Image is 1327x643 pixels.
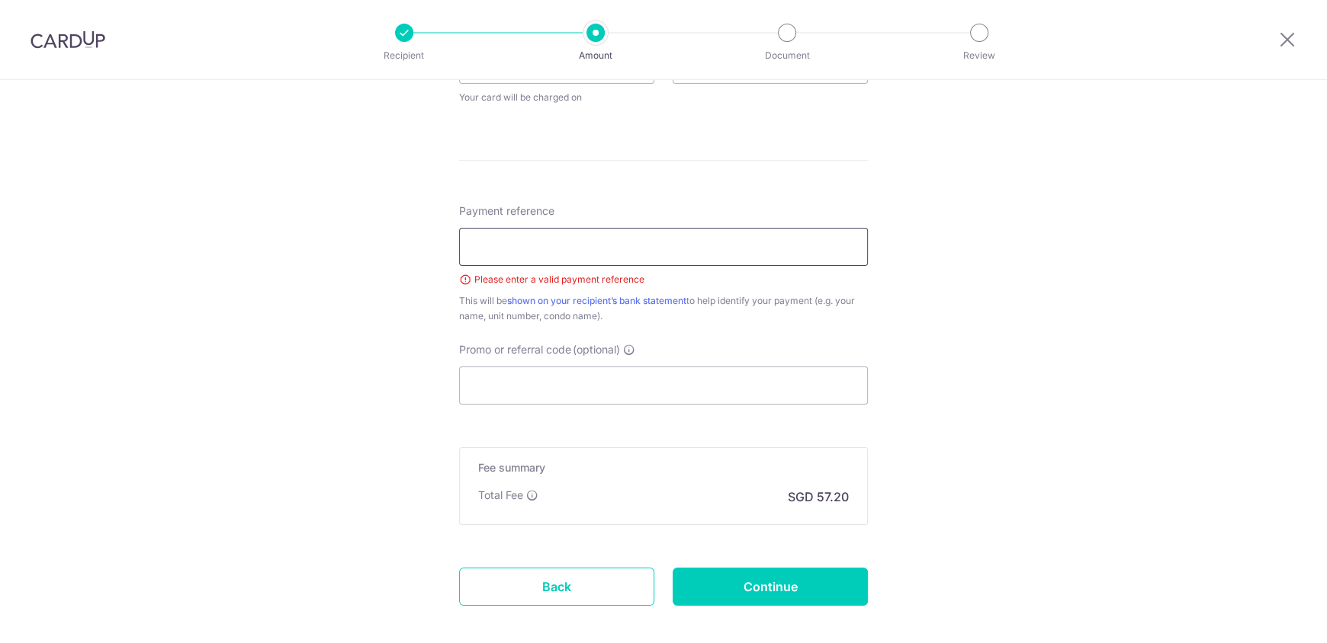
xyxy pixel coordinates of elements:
span: Your card will be charged on [459,90,654,105]
h5: Fee summary [478,460,849,475]
input: Continue [673,568,868,606]
span: Help [135,11,166,24]
a: shown on your recipient’s bank statement [507,295,686,306]
p: Review [923,48,1036,63]
span: Payment reference [459,203,554,219]
p: Recipient [348,48,461,63]
p: Amount [539,48,652,63]
span: Promo or referral code [459,342,571,357]
img: CardUp [31,30,105,49]
span: (optional) [573,342,620,357]
div: This will be to help identify your payment (e.g. your name, unit number, condo name). [459,293,868,324]
p: Document [731,48,843,63]
p: SGD 57.20 [788,488,849,506]
a: Back [459,568,654,606]
div: Please enter a valid payment reference [459,272,868,287]
p: Total Fee [478,488,523,503]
